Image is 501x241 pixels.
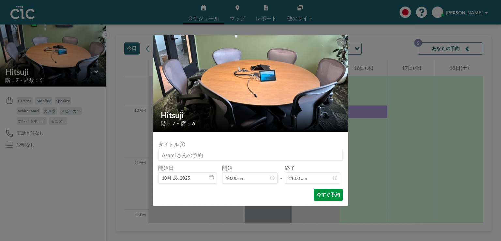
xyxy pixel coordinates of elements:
span: 階： 7 [161,120,175,127]
img: 537.jpeg [153,10,349,157]
label: タイトル [158,141,184,148]
label: 開始 [222,165,233,171]
label: 開始日 [158,165,174,171]
input: Asami さんの予約 [159,149,342,160]
button: 今すぐ予約 [314,189,343,201]
span: • [177,121,179,126]
h2: Hitsuji [161,110,341,120]
span: - [280,167,282,181]
label: 終了 [285,165,295,171]
span: 席： 6 [181,120,195,127]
